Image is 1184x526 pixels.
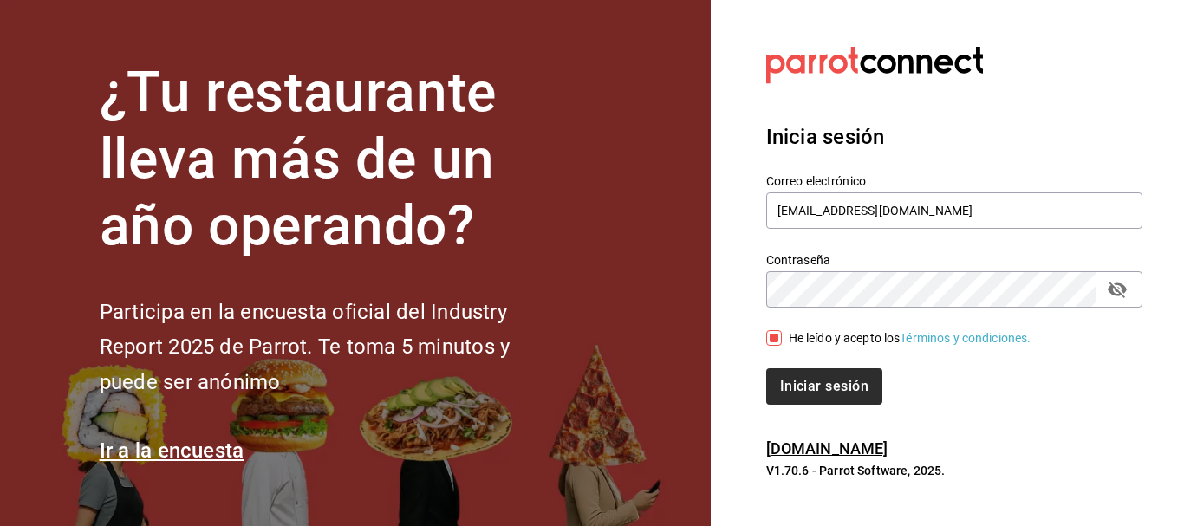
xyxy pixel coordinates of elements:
[100,438,244,463] a: Ir a la encuesta
[100,295,568,400] h2: Participa en la encuesta oficial del Industry Report 2025 de Parrot. Te toma 5 minutos y puede se...
[766,175,1142,187] label: Correo electrónico
[766,462,1142,479] p: V1.70.6 - Parrot Software, 2025.
[766,439,888,458] a: [DOMAIN_NAME]
[100,60,568,259] h1: ¿Tu restaurante lleva más de un año operando?
[766,192,1142,229] input: Ingresa tu correo electrónico
[766,121,1142,153] h3: Inicia sesión
[766,368,882,405] button: Iniciar sesión
[766,254,1142,266] label: Contraseña
[789,329,1031,347] div: He leído y acepto los
[900,331,1031,345] a: Términos y condiciones.
[1103,275,1132,304] button: passwordField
